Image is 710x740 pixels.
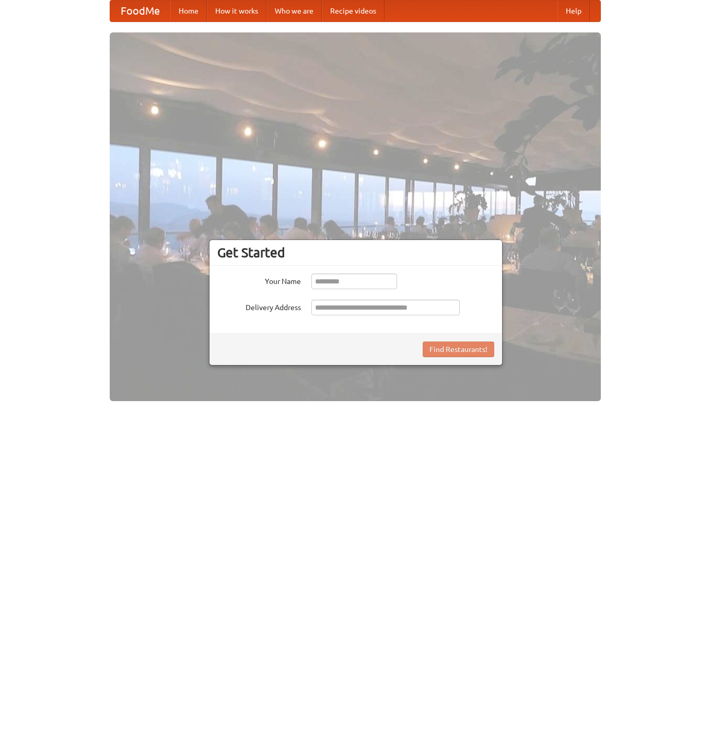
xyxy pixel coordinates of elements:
[217,300,301,313] label: Delivery Address
[557,1,590,21] a: Help
[322,1,385,21] a: Recipe videos
[110,1,170,21] a: FoodMe
[170,1,207,21] a: Home
[217,245,494,260] h3: Get Started
[207,1,266,21] a: How it works
[217,274,301,287] label: Your Name
[266,1,322,21] a: Who we are
[423,341,494,357] button: Find Restaurants!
